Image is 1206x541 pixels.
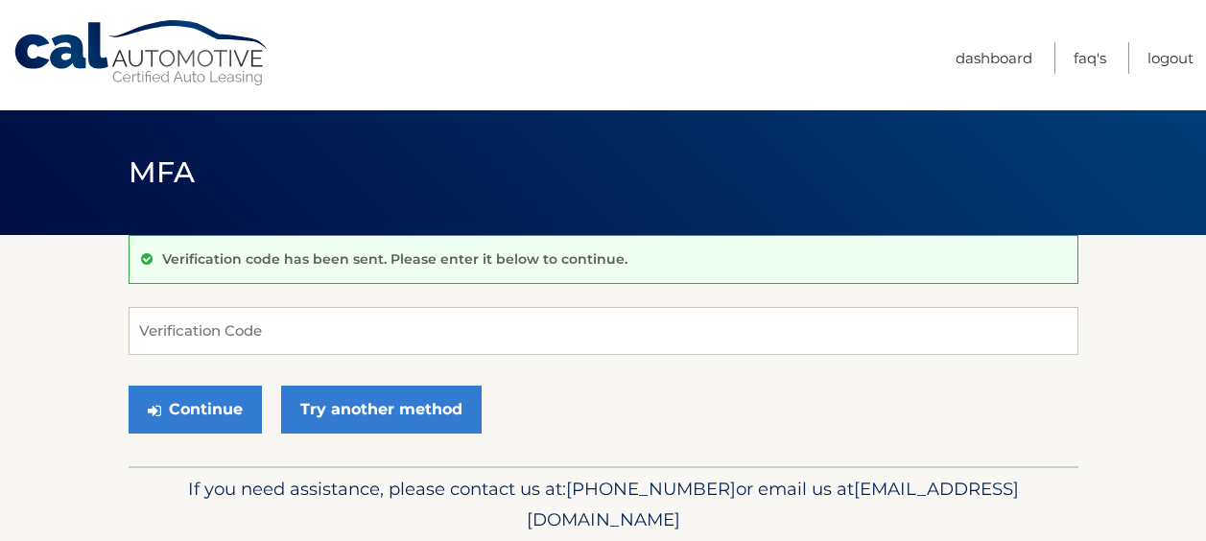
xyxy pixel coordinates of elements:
a: Logout [1147,42,1194,74]
a: Cal Automotive [12,19,272,87]
p: Verification code has been sent. Please enter it below to continue. [162,250,627,268]
a: FAQ's [1074,42,1106,74]
p: If you need assistance, please contact us at: or email us at [141,474,1066,535]
a: Dashboard [956,42,1032,74]
span: MFA [129,154,196,190]
input: Verification Code [129,307,1078,355]
button: Continue [129,386,262,434]
a: Try another method [281,386,482,434]
span: [PHONE_NUMBER] [566,478,736,500]
span: [EMAIL_ADDRESS][DOMAIN_NAME] [527,478,1019,530]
